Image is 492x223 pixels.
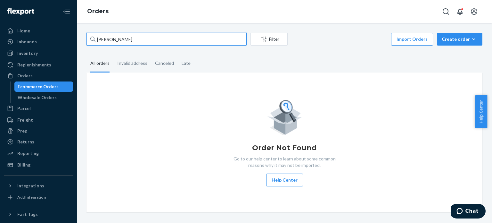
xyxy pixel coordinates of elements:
div: Returns [17,139,34,145]
button: Create order [437,33,482,46]
div: Freight [17,117,33,123]
div: Integrations [17,183,44,189]
img: Empty list [267,98,302,135]
div: Add Integration [17,194,46,200]
a: Orders [4,71,73,81]
div: Home [17,28,30,34]
a: Replenishments [4,60,73,70]
div: Replenishments [17,62,51,68]
div: Parcel [17,105,31,112]
div: Billing [17,162,30,168]
a: Reporting [4,148,73,159]
div: Fast Tags [17,211,38,218]
div: Ecommerce Orders [18,83,59,90]
div: All orders [90,55,110,73]
h1: Order Not Found [252,143,317,153]
a: Inbounds [4,37,73,47]
a: Parcel [4,103,73,114]
button: Open notifications [454,5,466,18]
a: Orders [87,8,109,15]
button: Integrations [4,181,73,191]
div: Late [182,55,191,72]
div: Reporting [17,150,39,157]
button: Help Center [266,174,303,186]
div: Invalid address [117,55,147,72]
a: Returns [4,137,73,147]
button: Filter [250,33,288,46]
div: Filter [251,36,287,42]
button: Import Orders [391,33,433,46]
button: Fast Tags [4,209,73,219]
div: Inbounds [17,39,37,45]
div: Create order [442,36,478,42]
div: Orders [17,73,33,79]
a: Ecommerce Orders [14,81,73,92]
input: Search orders [86,33,247,46]
div: Inventory [17,50,38,56]
a: Billing [4,160,73,170]
a: Prep [4,126,73,136]
div: Prep [17,128,27,134]
div: Canceled [155,55,174,72]
ol: breadcrumbs [82,2,114,21]
a: Wholesale Orders [14,92,73,103]
img: Flexport logo [7,8,34,15]
button: Open Search Box [439,5,452,18]
iframe: Opens a widget where you can chat to one of our agents [451,204,486,220]
button: Close Navigation [60,5,73,18]
div: Wholesale Orders [18,94,57,101]
button: Help Center [475,95,487,128]
button: Open account menu [468,5,480,18]
a: Add Integration [4,193,73,201]
p: Go to our help center to learn about some common reasons why it may not be imported. [228,156,340,168]
a: Home [4,26,73,36]
a: Inventory [4,48,73,58]
a: Freight [4,115,73,125]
